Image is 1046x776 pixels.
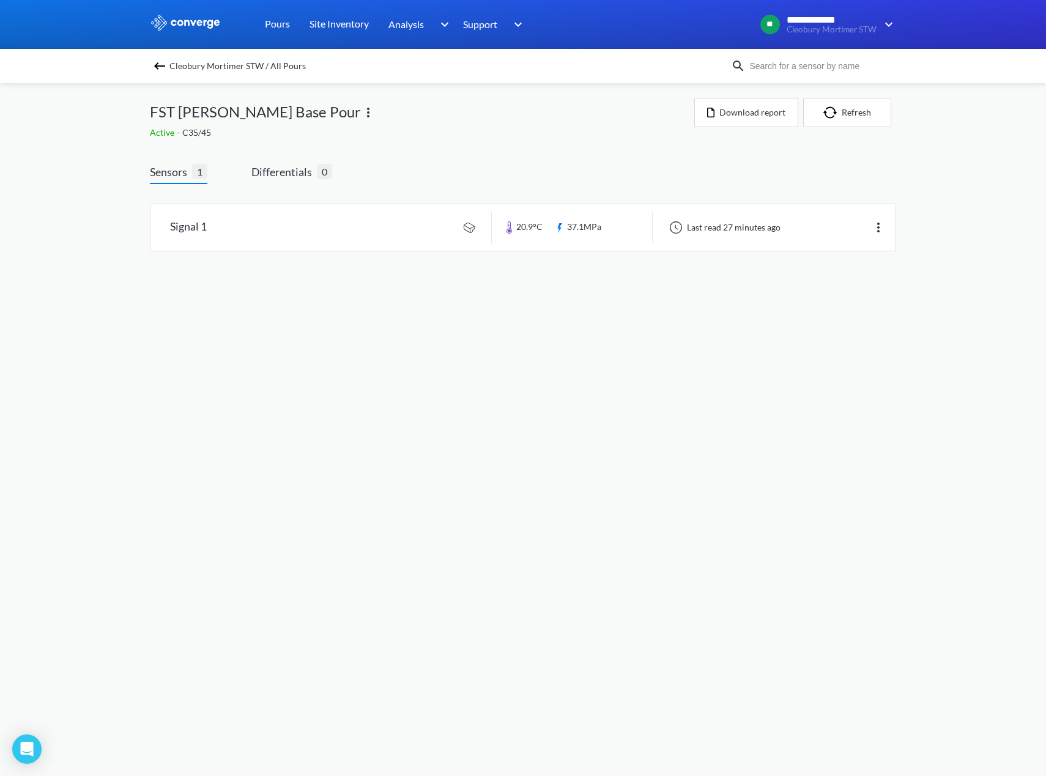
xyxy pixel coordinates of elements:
[694,98,798,127] button: Download report
[746,59,894,73] input: Search for a sensor by name
[177,127,182,138] span: -
[463,17,497,32] span: Support
[432,17,452,32] img: downArrow.svg
[169,57,306,75] span: Cleobury Mortimer STW / All Pours
[150,126,694,139] div: C35/45
[152,59,167,73] img: backspace.svg
[150,15,221,31] img: logo_ewhite.svg
[317,164,332,179] span: 0
[388,17,424,32] span: Analysis
[361,105,376,120] img: more.svg
[192,164,207,179] span: 1
[251,163,317,180] span: Differentials
[877,17,896,32] img: downArrow.svg
[150,163,192,180] span: Sensors
[150,127,177,138] span: Active
[707,108,714,117] img: icon-file.svg
[871,220,886,235] img: more.svg
[823,106,842,119] img: icon-refresh.svg
[12,734,42,764] div: Open Intercom Messenger
[803,98,891,127] button: Refresh
[150,100,361,124] span: FST [PERSON_NAME] Base Pour
[506,17,525,32] img: downArrow.svg
[731,59,746,73] img: icon-search.svg
[787,25,877,34] span: Cleobury Mortimer STW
